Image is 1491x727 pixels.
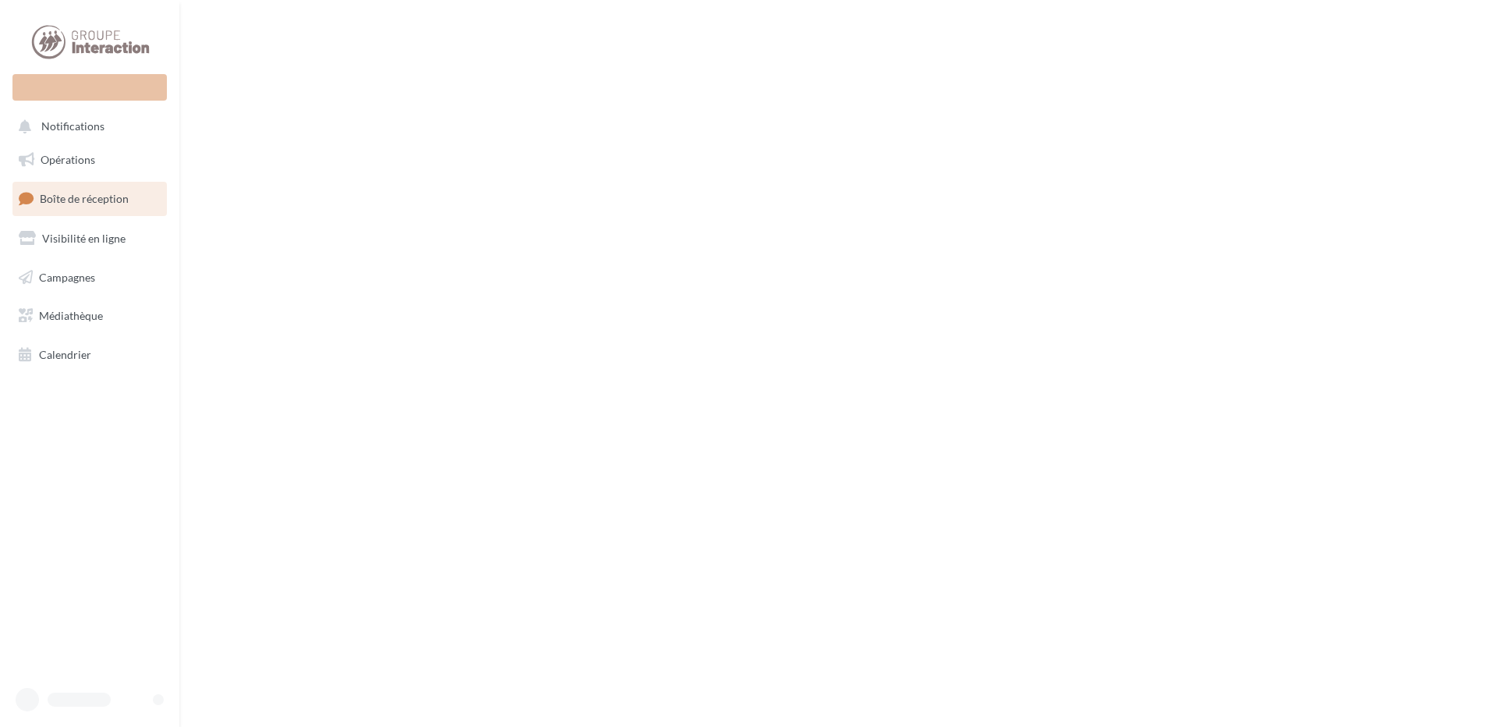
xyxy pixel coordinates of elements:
[12,74,167,101] div: Nouvelle campagne
[9,144,170,176] a: Opérations
[39,309,103,322] span: Médiathèque
[42,232,126,245] span: Visibilité en ligne
[41,120,104,133] span: Notifications
[41,153,95,166] span: Opérations
[9,300,170,332] a: Médiathèque
[40,192,129,205] span: Boîte de réception
[39,348,91,361] span: Calendrier
[39,270,95,283] span: Campagnes
[9,182,170,215] a: Boîte de réception
[9,339,170,371] a: Calendrier
[9,261,170,294] a: Campagnes
[9,222,170,255] a: Visibilité en ligne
